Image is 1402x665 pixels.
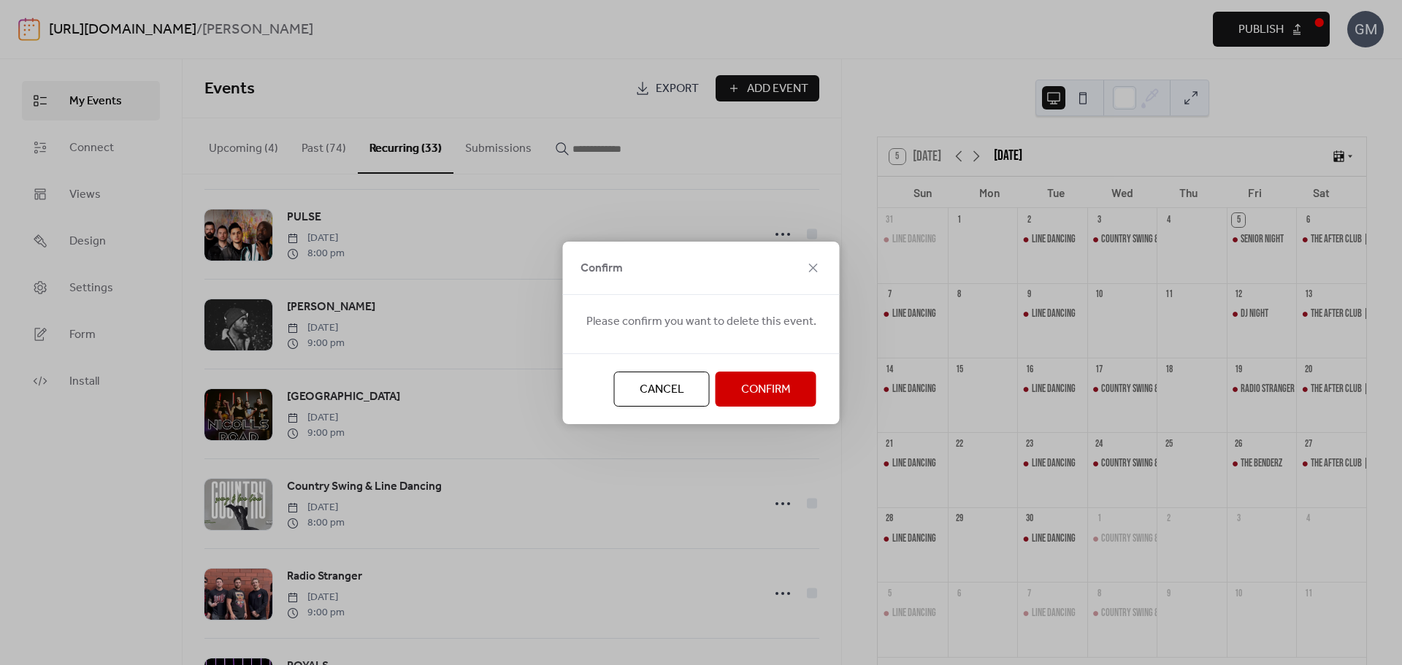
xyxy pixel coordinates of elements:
button: Confirm [716,372,816,407]
button: Cancel [614,372,710,407]
span: Please confirm you want to delete this event. [586,313,816,331]
span: Confirm [741,381,791,399]
span: Cancel [640,381,684,399]
span: Confirm [581,260,623,277]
